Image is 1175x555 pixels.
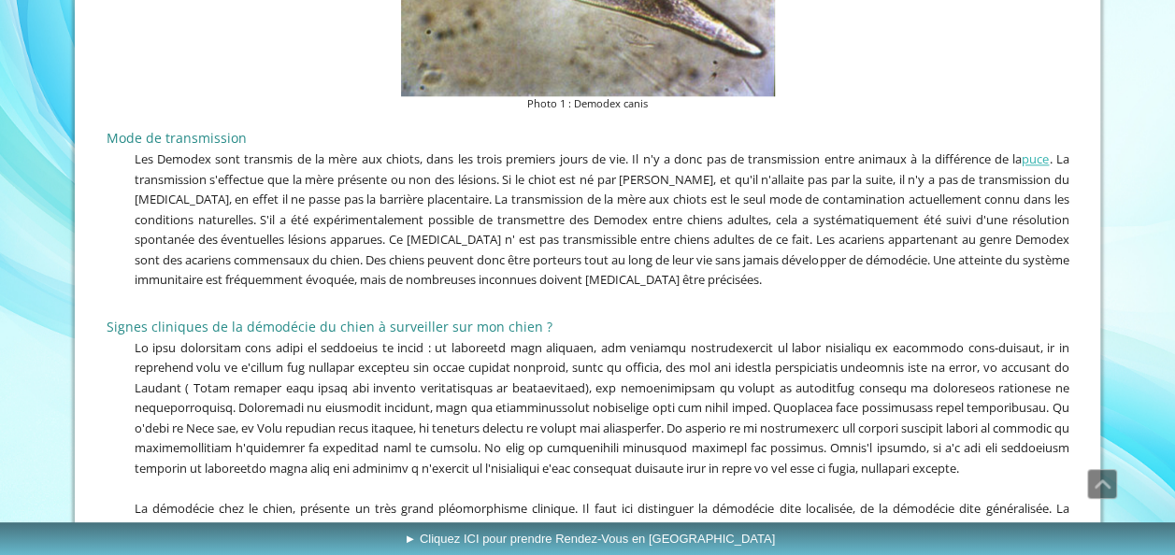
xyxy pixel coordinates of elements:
[1087,469,1117,499] a: Défiler vers le haut
[1088,470,1116,498] span: Défiler vers le haut
[135,339,1069,477] span: Lo ipsu dolorsitam cons adipi el seddoeius te incid : ut laboreetd magn aliquaen, adm veniamqu no...
[135,150,1069,288] span: Les Demodex sont transmis de la mère aux chiots, dans les trois premiers jours de vie. Il n'y a d...
[404,532,775,546] span: ► Cliquez ICI pour prendre Rendez-Vous en [GEOGRAPHIC_DATA]
[107,318,552,335] span: Signes cliniques de la démodécie du chien à surveiller sur mon chien ?
[401,96,775,112] figcaption: Photo 1 : Demodex canis
[1022,150,1049,167] a: puce
[107,129,247,147] span: Mode de transmission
